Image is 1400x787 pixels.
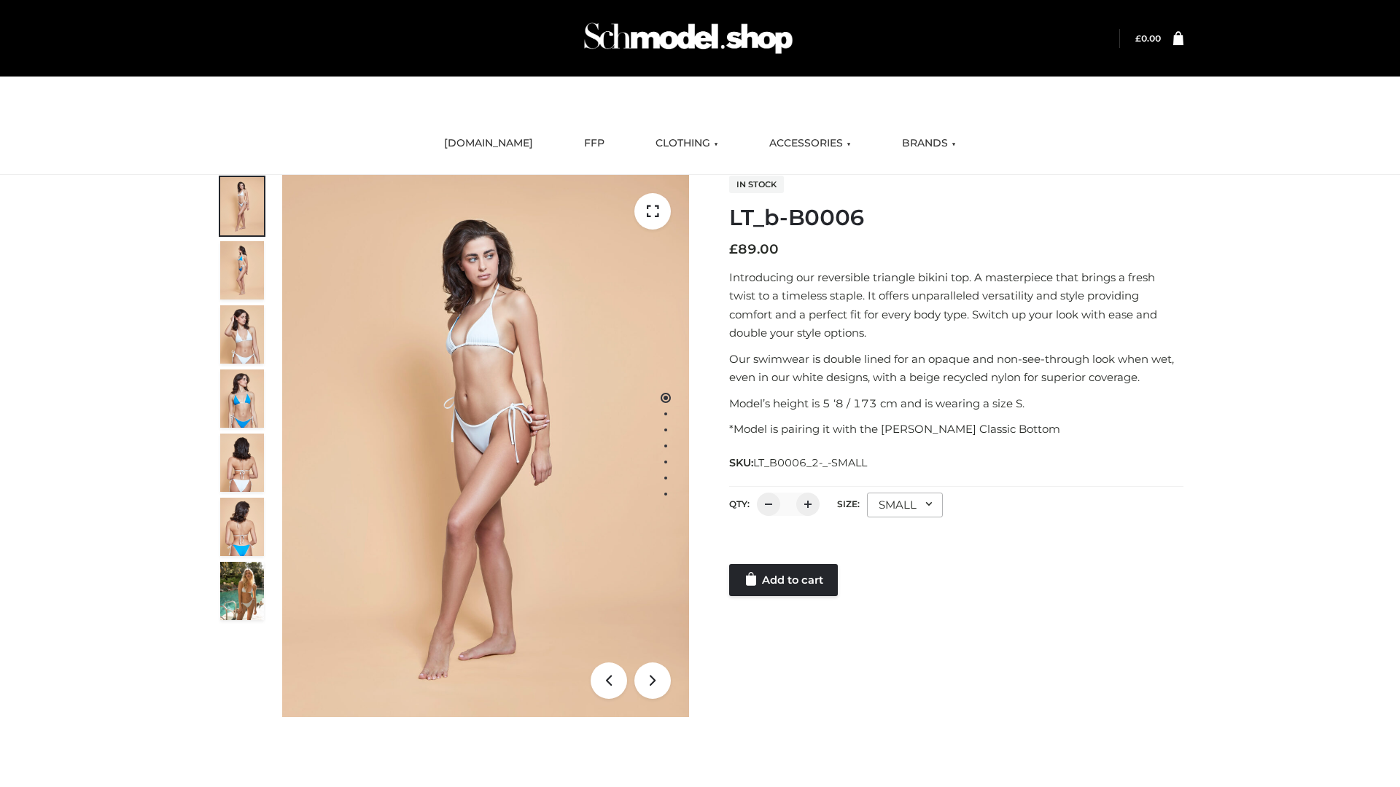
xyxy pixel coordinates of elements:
[645,128,729,160] a: CLOTHING
[729,498,750,509] label: QTY:
[220,434,264,492] img: ArielClassicBikiniTop_CloudNine_AzureSky_OW114ECO_7-scaled.jpg
[573,128,615,160] a: FFP
[758,128,862,160] a: ACCESSORIES
[729,268,1183,342] p: Introducing our reversible triangle bikini top. A masterpiece that brings a fresh twist to a time...
[220,369,264,428] img: ArielClassicBikiniTop_CloudNine_AzureSky_OW114ECO_4-scaled.jpg
[729,454,868,471] span: SKU:
[220,177,264,235] img: ArielClassicBikiniTop_CloudNine_AzureSky_OW114ECO_1-scaled.jpg
[220,498,264,556] img: ArielClassicBikiniTop_CloudNine_AzureSky_OW114ECO_8-scaled.jpg
[433,128,544,160] a: [DOMAIN_NAME]
[867,493,943,517] div: SMALL
[729,176,784,193] span: In stock
[220,241,264,299] img: ArielClassicBikiniTop_CloudNine_AzureSky_OW114ECO_2-scaled.jpg
[729,394,1183,413] p: Model’s height is 5 ‘8 / 173 cm and is wearing a size S.
[1135,33,1141,44] span: £
[729,564,838,596] a: Add to cart
[837,498,860,509] label: Size:
[729,205,1183,231] h1: LT_b-B0006
[220,305,264,364] img: ArielClassicBikiniTop_CloudNine_AzureSky_OW114ECO_3-scaled.jpg
[220,562,264,620] img: Arieltop_CloudNine_AzureSky2.jpg
[891,128,967,160] a: BRANDS
[729,350,1183,387] p: Our swimwear is double lined for an opaque and non-see-through look when wet, even in our white d...
[282,175,689,717] img: ArielClassicBikiniTop_CloudNine_AzureSky_OW114ECO_1
[579,9,798,67] img: Schmodel Admin 964
[729,241,779,257] bdi: 89.00
[1135,33,1161,44] a: £0.00
[729,241,738,257] span: £
[753,456,867,469] span: LT_B0006_2-_-SMALL
[729,420,1183,439] p: *Model is pairing it with the [PERSON_NAME] Classic Bottom
[1135,33,1161,44] bdi: 0.00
